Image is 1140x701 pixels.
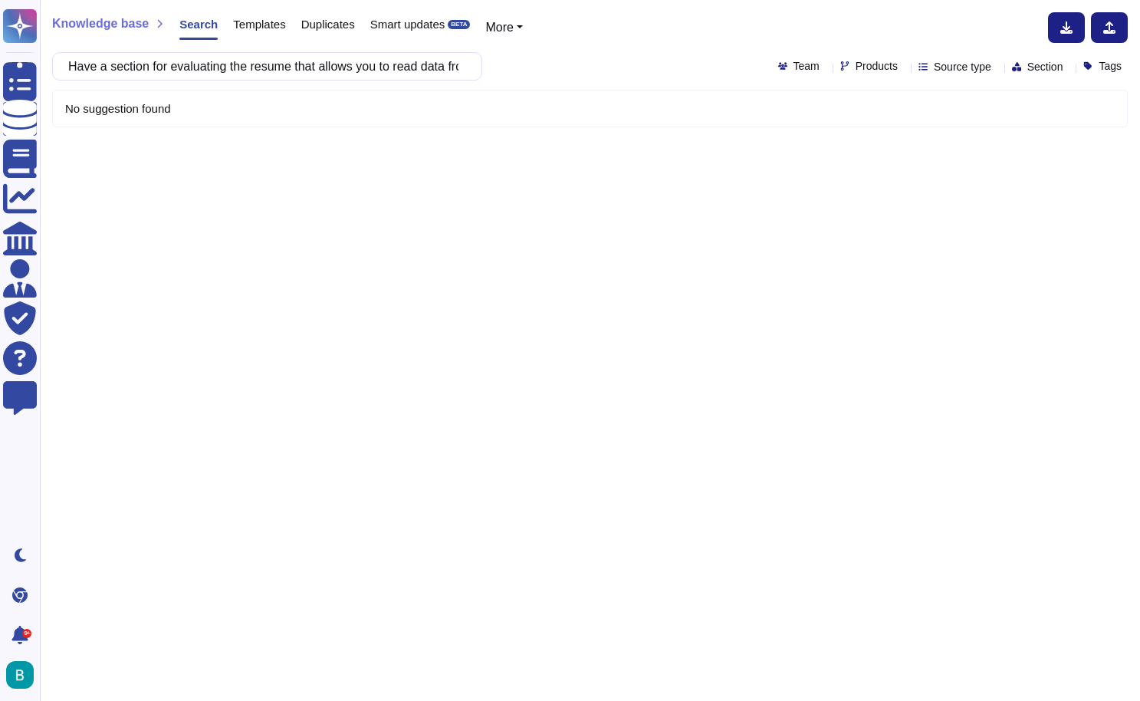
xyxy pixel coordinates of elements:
[485,21,513,34] span: More
[61,53,466,80] input: Search a question or template...
[52,18,149,30] span: Knowledge base
[856,61,898,71] span: Products
[793,61,820,71] span: Team
[22,629,31,638] div: 9+
[301,18,355,30] span: Duplicates
[6,661,34,689] img: user
[233,18,285,30] span: Templates
[448,20,470,29] div: BETA
[1099,61,1122,71] span: Tags
[53,91,1127,127] div: No suggestion found
[1027,61,1063,72] span: Section
[370,18,445,30] span: Smart updates
[179,18,218,30] span: Search
[934,61,991,72] span: Source type
[3,658,44,692] button: user
[485,18,523,37] button: More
